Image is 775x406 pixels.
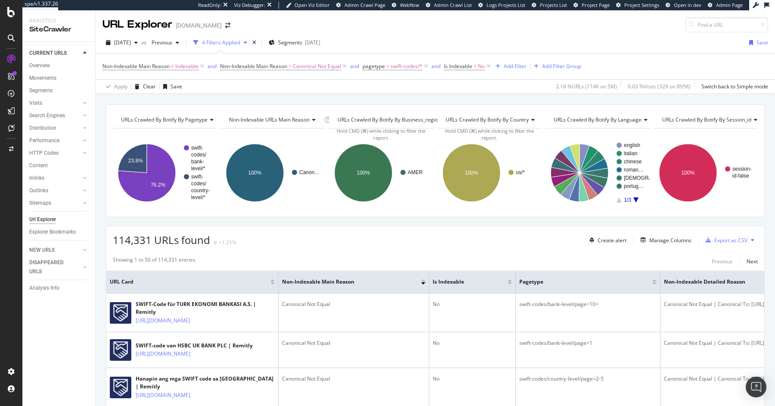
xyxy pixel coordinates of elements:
[660,113,764,127] h4: URLs Crawled By Botify By session_id
[29,61,89,70] a: Overview
[712,256,732,266] button: Previous
[110,377,131,398] img: main image
[29,25,88,34] div: SiteCrawler
[598,237,626,244] div: Create alert
[437,135,541,210] svg: A chart.
[191,174,203,180] text: swift-
[225,22,230,28] div: arrow-right-arrow-left
[702,233,747,247] button: Export as CSV
[624,175,682,181] text: [DEMOGRAPHIC_DATA]
[141,39,148,46] span: vs
[29,186,81,195] a: Outlinks
[624,159,642,165] text: chinese
[110,302,131,324] img: main image
[102,80,127,94] button: Apply
[128,158,143,164] text: 23.8%
[408,169,423,175] text: AMER
[299,169,319,175] text: Canon…
[29,199,81,208] a: Sitemaps
[474,62,477,70] span: =
[202,39,240,46] div: 4 Filters Applied
[148,36,183,50] button: Previous
[29,136,59,145] div: Performance
[131,80,156,94] button: Clear
[29,161,48,170] div: Content
[234,2,265,9] div: Viz Debugger:
[431,62,440,70] div: and
[286,2,330,9] a: Open Viz Editor
[492,61,527,72] button: Add Filter
[698,80,768,94] button: Switch back to Simple mode
[190,36,251,50] button: 4 Filters Applied
[552,113,654,127] h4: URLs Crawled By Botify By language
[282,339,425,347] div: Canonical Not Equal
[305,39,320,46] div: [DATE]
[175,60,198,72] span: Indexable
[519,375,657,383] div: swift-codes/country-level/page=2-5
[29,174,81,183] a: Inlinks
[701,83,768,90] div: Switch back to Simple mode
[624,142,640,148] text: english
[519,339,657,347] div: swift-codes/bank-level/page=1
[136,375,275,390] div: Hanapin ang mga SWIFT code sa [GEOGRAPHIC_DATA] | Remitly
[136,350,190,358] a: [URL][DOMAIN_NAME]
[582,2,610,8] span: Project Page
[221,135,325,210] div: A chart.
[191,187,210,194] text: country-
[624,2,659,8] span: Project Settings
[350,62,359,70] div: and
[624,197,631,203] text: 1/3
[251,38,258,47] div: times
[29,124,56,133] div: Distribution
[29,136,81,145] a: Performance
[29,111,81,120] a: Search Engines
[504,62,527,70] div: Add Filter
[208,62,217,70] button: and
[338,116,441,123] span: URLs Crawled By Botify By business_region
[198,2,221,9] div: ReadOnly:
[293,60,341,72] span: Canonical Not Equal
[546,135,649,210] svg: A chart.
[586,233,626,247] button: Create alert
[29,258,81,276] a: DISAPPEARED URLS
[29,49,67,58] div: CURRENT URLS
[136,316,190,325] a: [URL][DOMAIN_NAME]
[288,62,291,70] span: =
[136,300,275,316] div: SWIFT-Code für TURK EKONOMI BANKASI A.S. | Remitly
[530,61,581,72] button: Add Filter Group
[336,113,454,127] h4: URLs Crawled By Botify By business_region
[113,256,195,266] div: Showing 1 to 50 of 114,331 entries
[121,116,208,123] span: URLs Crawled By Botify By pagetype
[654,135,758,210] svg: A chart.
[542,62,581,70] div: Add Filter Group
[136,342,253,350] div: SWIFT-code van HSBC UK BANK PLC | Remitly
[556,83,617,90] div: 2.16 % URLs ( 114K on 5M )
[433,339,512,347] div: No
[478,2,525,9] a: Logs Projects List
[191,181,207,187] text: codes/
[29,74,56,83] div: Movements
[282,300,425,308] div: Canonical Not Equal
[214,241,217,244] img: Equal
[444,62,472,70] span: Is Indexable
[29,199,51,208] div: Sitemaps
[716,2,743,8] span: Admin Page
[110,339,131,361] img: main image
[29,111,65,120] div: Search Engines
[356,170,370,176] text: 100%
[29,61,50,70] div: Overview
[344,2,385,8] span: Admin Crawl Page
[712,258,732,265] div: Previous
[29,49,81,58] a: CURRENT URLS
[478,60,485,72] span: No
[29,99,81,108] a: Visits
[540,2,567,8] span: Projects List
[487,2,525,8] span: Logs Projects List
[29,161,89,170] a: Content
[29,284,59,293] div: Analysis Info
[29,149,59,158] div: HTTP Codes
